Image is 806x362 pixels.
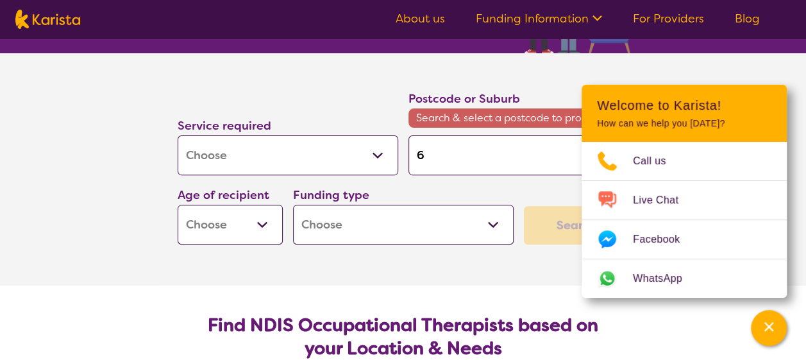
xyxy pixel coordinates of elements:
[633,230,695,249] span: Facebook
[751,310,787,346] button: Channel Menu
[408,108,629,128] span: Search & select a postcode to proceed
[633,269,698,288] span: WhatsApp
[178,187,269,203] label: Age of recipient
[396,11,445,26] a: About us
[633,151,682,171] span: Call us
[293,187,369,203] label: Funding type
[633,11,704,26] a: For Providers
[582,142,787,298] ul: Choose channel
[597,118,771,129] p: How can we help you [DATE]?
[476,11,602,26] a: Funding Information
[15,10,80,29] img: Karista logo
[582,85,787,298] div: Channel Menu
[582,259,787,298] a: Web link opens in a new tab.
[408,135,629,175] input: Type
[178,118,271,134] label: Service required
[408,91,520,107] label: Postcode or Suburb
[633,191,694,210] span: Live Chat
[597,98,771,113] h2: Welcome to Karista!
[735,11,760,26] a: Blog
[188,314,619,360] h2: Find NDIS Occupational Therapists based on your Location & Needs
